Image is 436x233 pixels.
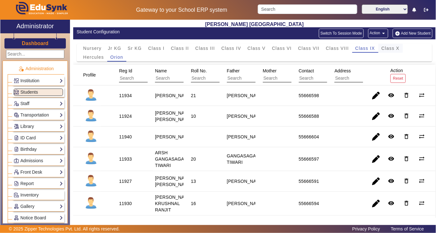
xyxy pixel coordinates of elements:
[319,29,364,38] button: Switch To Session Mode
[155,134,193,139] staff-with-status: [PERSON_NAME]
[14,90,19,95] img: Students.png
[119,156,132,162] div: 11933
[388,133,394,140] mat-icon: remove_red_eye
[119,74,176,83] input: Search
[14,193,19,197] img: Inventory.png
[9,226,120,232] p: © 2025 Zipper Technologies Pvt. Ltd. All rights reserved.
[299,113,319,119] div: 55666588
[403,113,410,119] mat-icon: delete_outline
[227,74,284,83] input: Search
[119,134,132,140] div: 11940
[394,31,401,36] img: add-new-student.png
[20,192,39,197] span: Inventory
[403,133,410,140] mat-icon: delete_outline
[403,92,410,98] mat-icon: delete_outline
[108,46,121,50] span: Jr KG
[191,92,196,99] div: 21
[403,156,410,162] mat-icon: delete_outline
[119,178,132,184] div: 11927
[191,68,207,73] span: Roll No.
[119,68,132,73] span: Reg Id
[22,40,49,46] h3: Dashboard
[155,93,193,98] staff-with-status: [PERSON_NAME]
[380,30,387,37] mat-icon: arrow_drop_down
[227,200,264,207] div: [PERSON_NAME]
[334,74,391,83] input: Search
[227,92,264,99] div: [PERSON_NAME]
[155,68,167,73] span: Name
[83,129,99,145] img: profile.png
[258,4,357,14] input: Search
[388,156,394,162] mat-icon: remove_red_eye
[195,46,215,50] span: Class III
[299,68,314,73] span: Contact
[388,113,394,119] mat-icon: remove_red_eye
[148,46,165,50] span: Class I
[119,113,132,119] div: 11924
[77,29,251,35] div: Student Configuration
[227,153,259,165] div: GANGASAGAR TIWARI
[263,68,277,73] span: Mother
[418,178,425,184] mat-icon: sync_alt
[418,133,425,140] mat-icon: sync_alt
[418,156,425,162] mat-icon: sync_alt
[334,68,351,73] span: Address
[81,69,104,81] div: Profile
[227,68,240,73] span: Father
[14,191,63,199] a: Inventory
[189,65,256,85] div: Roll No.
[155,110,193,122] staff-with-status: [PERSON_NAME] [PERSON_NAME]
[191,74,248,83] input: Search
[153,65,220,85] div: Name
[171,46,189,50] span: Class II
[299,134,319,140] div: 55666604
[388,178,394,184] mat-icon: remove_red_eye
[155,150,187,168] staff-with-status: ARSH GANGASAGAR TIWARI
[117,65,184,85] div: Reg Id
[83,72,96,77] span: Profile
[418,113,425,119] mat-icon: sync_alt
[227,113,264,119] div: [PERSON_NAME]
[128,46,142,50] span: Sr KG
[261,65,328,85] div: Mother
[14,89,63,96] a: Students
[299,156,319,162] div: 55666597
[83,151,99,167] img: profile.png
[191,113,196,119] div: 10
[349,225,383,233] a: Privacy Policy
[297,65,364,85] div: Contact
[298,46,320,50] span: Class VII
[113,7,251,13] h5: Gateway to your School ERP system
[83,46,102,50] span: Nursery
[299,178,319,184] div: 55666591
[403,178,410,184] mat-icon: delete_outline
[418,92,425,98] mat-icon: sync_alt
[272,46,292,50] span: Class VI
[73,21,436,27] h2: [PERSON_NAME] [GEOGRAPHIC_DATA]
[403,200,410,206] mat-icon: delete_outline
[355,46,375,50] span: Class IX
[332,65,399,85] div: Address
[388,200,394,206] mat-icon: remove_red_eye
[227,134,264,140] div: [PERSON_NAME]
[110,55,123,59] span: Orion
[155,195,193,212] staff-with-status: [PERSON_NAME] KRUSHNAL RANJIT
[83,108,99,124] img: profile.png
[6,50,64,58] input: Search...
[8,65,64,72] p: Administration
[299,92,319,99] div: 55666598
[0,20,70,33] a: Administrator
[368,29,388,38] button: Action
[119,200,132,207] div: 11930
[191,178,196,184] div: 13
[326,46,349,50] span: Class VIII
[20,90,38,95] span: Students
[83,88,99,103] img: profile.png
[299,200,319,207] div: 55666594
[155,74,212,83] input: Search
[418,200,425,206] mat-icon: sync_alt
[18,66,24,72] img: Administration.png
[393,29,432,38] button: Add New Student
[155,176,193,187] staff-with-status: [PERSON_NAME] [PERSON_NAME]
[222,46,241,50] span: Class IV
